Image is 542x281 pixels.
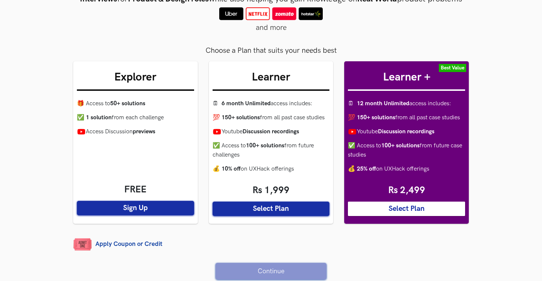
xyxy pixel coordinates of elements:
a: Apply Coupon or Credit [73,235,463,254]
button: Select Plan [213,202,330,216]
strong: 100+ solutions [381,142,420,149]
div: Choose a Plan that suits your needs best [73,42,469,55]
img: Youtube icon [213,129,221,135]
li: on UXHack offerings [348,164,465,174]
li: from each challenge [77,113,194,122]
li: from all past case studies [213,113,330,122]
strong: 50+ solutions [110,100,145,107]
span: Rs 2,499 [348,185,465,196]
strong: 150+ solutions [221,114,260,121]
li: Youtube [213,127,330,136]
strong: 12 month Unlimited [357,100,409,107]
span: 🗓 [348,99,357,108]
strong: 25% off [357,165,376,172]
li: Access Discussion [77,127,194,136]
li: access includes : [213,99,330,108]
li: access includes : [348,99,465,108]
strong: 10% off [221,165,241,172]
strong: Discussion recordings [378,128,434,135]
strong: 100+ solutions [246,142,284,149]
img: Youtube icon [348,129,357,135]
li: Access to from future case studies [348,141,465,160]
span: FREE [77,184,194,195]
span: 🎁 [77,99,86,108]
strong: 1 solution [86,114,112,121]
img: admitone.png [73,235,92,254]
h3: Learner + [348,70,465,91]
div: and more [73,7,469,22]
span: ✅ [77,113,86,122]
label: Best Value [439,64,466,72]
span: ✅ [213,141,221,150]
strong: previews [133,128,155,135]
span: 💰 [213,164,221,173]
strong: Discussion recordings [243,128,299,135]
span: Rs 1,999 [213,185,330,196]
li: Access to from future challenges [213,141,330,160]
span: 💯 [348,113,357,122]
img: Youtube icon [77,129,86,135]
strong: 6 month Unlimited [221,100,271,107]
img: sample-icons.png [219,7,323,20]
li: Access to [77,99,194,108]
span: 💯 [213,113,221,122]
h3: Learner [213,70,330,91]
span: 🗓 [213,99,221,108]
li: on UXHack offerings [213,164,330,174]
strong: 150+ solutions [357,114,395,121]
li: from all past case studies [348,113,465,122]
button: Select Plan [348,202,465,216]
h3: Explorer [77,70,194,91]
button: Sign Up [77,201,194,215]
li: Youtube [348,127,465,136]
span: 💰 [348,164,357,173]
button: Continue [216,263,326,280]
span: ✅ [348,141,357,150]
